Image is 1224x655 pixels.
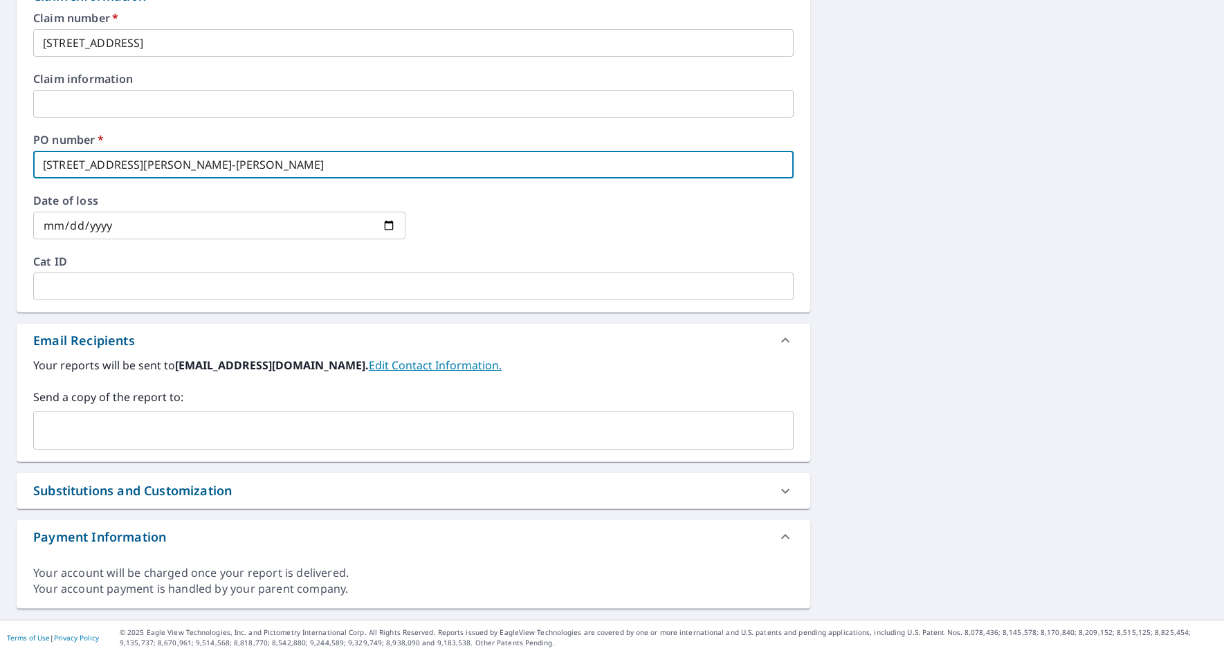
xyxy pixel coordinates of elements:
label: Claim number [33,12,794,24]
div: Payment Information [17,520,810,553]
div: Email Recipients [17,324,810,357]
div: Substitutions and Customization [17,473,810,508]
div: Your account payment is handled by your parent company. [33,581,794,597]
div: Email Recipients [33,331,135,350]
label: Claim information [33,73,794,84]
label: Send a copy of the report to: [33,389,794,405]
label: Cat ID [33,256,794,267]
a: Privacy Policy [54,633,99,643]
div: Your account will be charged once your report is delivered. [33,565,794,581]
p: | [7,634,99,642]
label: PO number [33,134,794,145]
label: Date of loss [33,195,405,206]
a: Terms of Use [7,633,50,643]
label: Your reports will be sent to [33,357,794,373]
div: Substitutions and Customization [33,481,232,500]
b: [EMAIL_ADDRESS][DOMAIN_NAME]. [175,358,369,373]
div: Payment Information [33,528,166,546]
p: © 2025 Eagle View Technologies, Inc. and Pictometry International Corp. All Rights Reserved. Repo... [120,627,1217,648]
a: EditContactInfo [369,358,502,373]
